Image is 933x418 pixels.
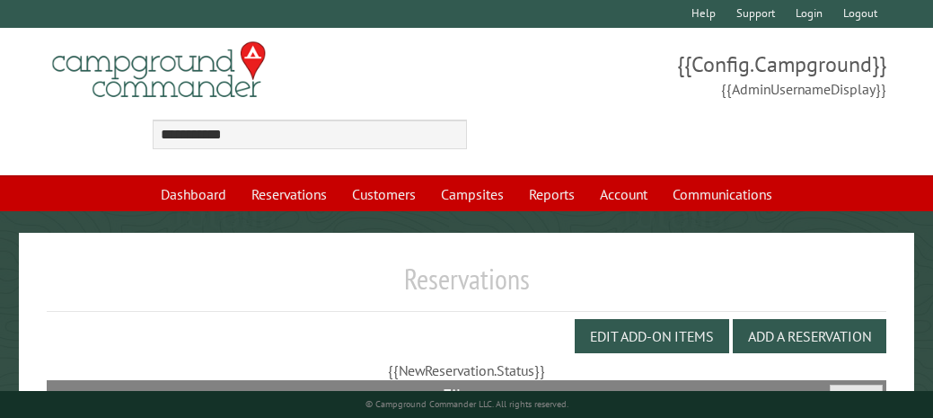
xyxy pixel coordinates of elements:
h1: Reservations [47,262,886,311]
button: Edit Add-on Items [575,319,729,353]
a: Campsites [430,177,515,211]
a: Dashboard [150,177,237,211]
a: Customers [341,177,427,211]
a: Account [589,177,658,211]
small: © Campground Commander LLC. All rights reserved. [365,398,568,410]
button: Add a Reservation [733,319,886,353]
div: {{NewReservation.Status}} [47,360,886,380]
button: Reset [830,385,883,411]
a: Communications [662,177,783,211]
span: {{Config.Campground}} {{AdminUsernameDisplay}} [467,49,887,100]
img: Campground Commander [47,35,271,105]
h2: Filters [47,380,886,414]
a: Reservations [241,177,338,211]
a: Reports [518,177,585,211]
